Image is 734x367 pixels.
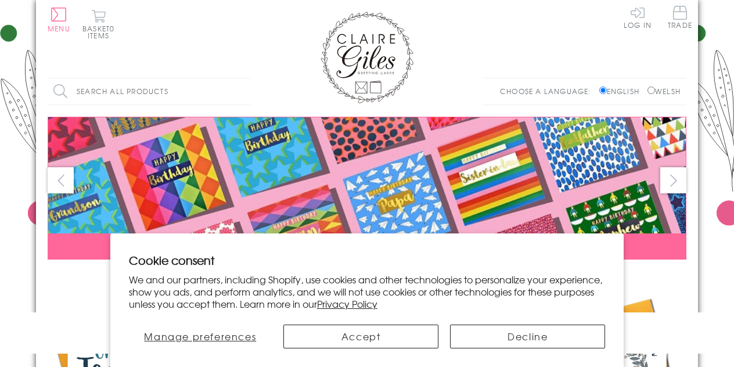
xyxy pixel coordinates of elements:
[129,274,606,310] p: We and our partners, including Shopify, use cookies and other technologies to personalize your ex...
[48,8,70,32] button: Menu
[48,78,251,105] input: Search all products
[48,268,686,286] div: Carousel Pagination
[450,325,605,348] button: Decline
[599,86,645,96] label: English
[88,23,114,41] span: 0 items
[48,23,70,34] span: Menu
[283,325,438,348] button: Accept
[668,6,692,28] span: Trade
[317,297,377,311] a: Privacy Policy
[647,86,681,96] label: Welsh
[668,6,692,31] a: Trade
[624,6,652,28] a: Log In
[82,9,114,39] button: Basket0 items
[239,78,251,105] input: Search
[500,86,597,96] p: Choose a language:
[144,329,256,343] span: Manage preferences
[321,12,413,103] img: Claire Giles Greetings Cards
[647,87,655,94] input: Welsh
[129,325,272,348] button: Manage preferences
[129,252,606,268] h2: Cookie consent
[599,87,607,94] input: English
[48,167,74,193] button: prev
[660,167,686,193] button: next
